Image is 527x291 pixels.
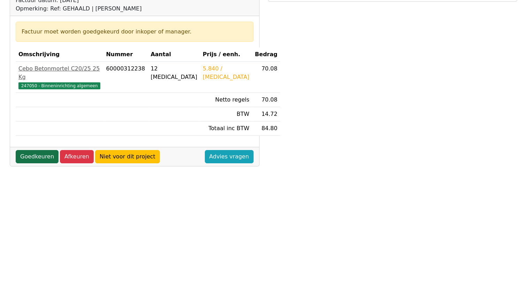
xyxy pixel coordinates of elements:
td: 70.08 [252,62,280,93]
div: Cebo Betonmortel C20/25 25 Kg [18,65,100,81]
th: Aantal [148,47,200,62]
th: Prijs / eenh. [200,47,252,62]
td: Totaal inc BTW [200,121,252,136]
a: Goedkeuren [16,150,59,163]
td: 70.08 [252,93,280,107]
td: BTW [200,107,252,121]
th: Nummer [103,47,148,62]
div: Opmerking: Ref: GEHAALD | [PERSON_NAME] [16,5,184,13]
td: 60000312238 [103,62,148,93]
a: Cebo Betonmortel C20/25 25 Kg247050 - Binneninrichting algemeen [18,65,100,90]
td: 84.80 [252,121,280,136]
a: Advies vragen [205,150,254,163]
div: 12 [MEDICAL_DATA] [150,65,197,81]
th: Bedrag [252,47,280,62]
a: Afkeuren [60,150,94,163]
div: Factuur moet worden goedgekeurd door inkoper of manager. [22,28,248,36]
span: 247050 - Binneninrichting algemeen [18,82,100,89]
th: Omschrijving [16,47,103,62]
td: Netto regels [200,93,252,107]
div: 5.840 / [MEDICAL_DATA] [203,65,249,81]
a: Niet voor dit project [95,150,160,163]
td: 14.72 [252,107,280,121]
